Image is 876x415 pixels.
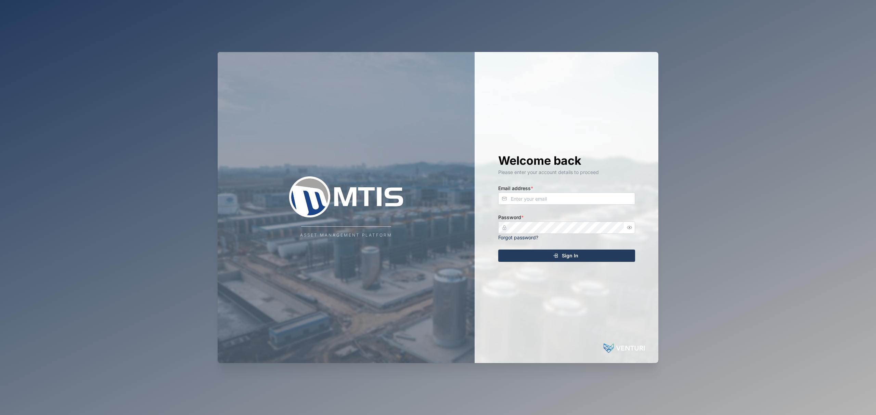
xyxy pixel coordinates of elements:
label: Password [498,214,524,221]
span: Sign In [562,250,578,262]
div: Please enter your account details to proceed [498,169,635,176]
a: Forgot password? [498,235,538,240]
div: Asset Management Platform [300,232,392,239]
img: Company Logo [278,176,415,217]
button: Sign In [498,250,635,262]
img: Powered by: Venturi [604,341,645,355]
label: Email address [498,185,533,192]
input: Enter your email [498,192,635,205]
h1: Welcome back [498,153,635,168]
